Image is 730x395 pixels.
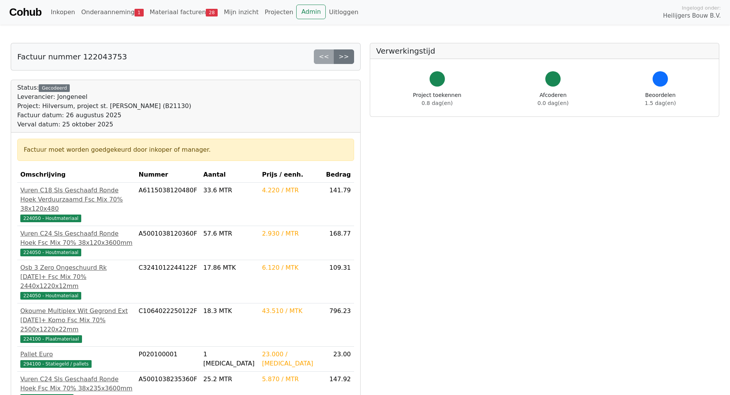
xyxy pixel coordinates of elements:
[203,350,256,368] div: 1 [MEDICAL_DATA]
[17,111,191,120] div: Factuur datum: 26 augustus 2025
[538,91,569,107] div: Afcoderen
[334,49,354,64] a: >>
[20,263,133,291] div: Osb 3 Zero Ongeschuurd Rk [DATE]+ Fsc Mix 70% 2440x1220x12mm
[262,5,297,20] a: Projecten
[136,303,200,347] td: C1064022250122F
[24,145,348,154] div: Factuur moet worden goedgekeurd door inkoper of manager.
[663,11,721,20] span: Heilijgers Bouw B.V.
[262,375,320,384] div: 5.870 / MTR
[422,100,453,106] span: 0.8 dag(en)
[136,167,200,183] th: Nummer
[262,263,320,272] div: 6.120 / MTK
[135,9,143,16] span: 1
[376,46,713,56] h5: Verwerkingstijd
[20,360,92,368] span: 294100 - Statiegeld / pallets
[20,215,81,222] span: 224050 - Houtmateriaal
[203,263,256,272] div: 17.86 MTK
[136,226,200,260] td: A5001038120360F
[296,5,326,19] a: Admin
[203,186,256,195] div: 33.6 MTR
[20,375,133,393] div: Vuren C24 Sls Geschaafd Ronde Hoek Fsc Mix 70% 38x235x3600mm
[20,306,133,334] div: Okoume Multiplex Wit Gegrond Ext [DATE]+ Komo Fsc Mix 70% 2500x1220x22mm
[17,167,136,183] th: Omschrijving
[20,263,133,300] a: Osb 3 Zero Ongeschuurd Rk [DATE]+ Fsc Mix 70% 2440x1220x12mm224050 - Houtmateriaal
[221,5,262,20] a: Mijn inzicht
[48,5,78,20] a: Inkopen
[322,347,354,372] td: 23.00
[147,5,221,20] a: Materiaal facturen28
[20,350,133,359] div: Pallet Euro
[322,303,354,347] td: 796.23
[203,306,256,316] div: 18.3 MTK
[326,5,361,20] a: Uitloggen
[203,375,256,384] div: 25.2 MTR
[78,5,147,20] a: Onderaanneming1
[322,260,354,303] td: 109.31
[538,100,569,106] span: 0.0 dag(en)
[39,84,70,92] div: Gecodeerd
[413,91,461,107] div: Project toekennen
[17,83,191,129] div: Status:
[20,350,133,368] a: Pallet Euro294100 - Statiegeld / pallets
[20,229,133,247] div: Vuren C24 Sls Geschaafd Ronde Hoek Fsc Mix 70% 38x120x3600mm
[20,292,81,300] span: 224050 - Houtmateriaal
[20,249,81,256] span: 224050 - Houtmateriaal
[200,167,259,183] th: Aantal
[262,350,320,368] div: 23.000 / [MEDICAL_DATA]
[682,4,721,11] span: Ingelogd onder:
[262,186,320,195] div: 4.220 / MTR
[136,183,200,226] td: A6115038120480F
[9,3,41,21] a: Cohub
[17,52,127,61] h5: Factuur nummer 122043753
[17,120,191,129] div: Verval datum: 25 oktober 2025
[17,102,191,111] div: Project: Hilversum, project st. [PERSON_NAME] (B21130)
[136,260,200,303] td: C3241012244122F
[262,229,320,238] div: 2.930 / MTR
[645,100,676,106] span: 1.5 dag(en)
[17,92,191,102] div: Leverancier: Jongeneel
[322,226,354,260] td: 168.77
[20,306,133,343] a: Okoume Multiplex Wit Gegrond Ext [DATE]+ Komo Fsc Mix 70% 2500x1220x22mm224100 - Plaatmateriaal
[206,9,218,16] span: 28
[322,183,354,226] td: 141.79
[136,347,200,372] td: P020100001
[645,91,676,107] div: Beoordelen
[203,229,256,238] div: 57.6 MTR
[20,186,133,213] div: Vuren C18 Sls Geschaafd Ronde Hoek Verduurzaamd Fsc Mix 70% 38x120x480
[20,335,82,343] span: 224100 - Plaatmateriaal
[322,167,354,183] th: Bedrag
[20,229,133,257] a: Vuren C24 Sls Geschaafd Ronde Hoek Fsc Mix 70% 38x120x3600mm224050 - Houtmateriaal
[20,186,133,223] a: Vuren C18 Sls Geschaafd Ronde Hoek Verduurzaamd Fsc Mix 70% 38x120x480224050 - Houtmateriaal
[262,306,320,316] div: 43.510 / MTK
[259,167,323,183] th: Prijs / eenh.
